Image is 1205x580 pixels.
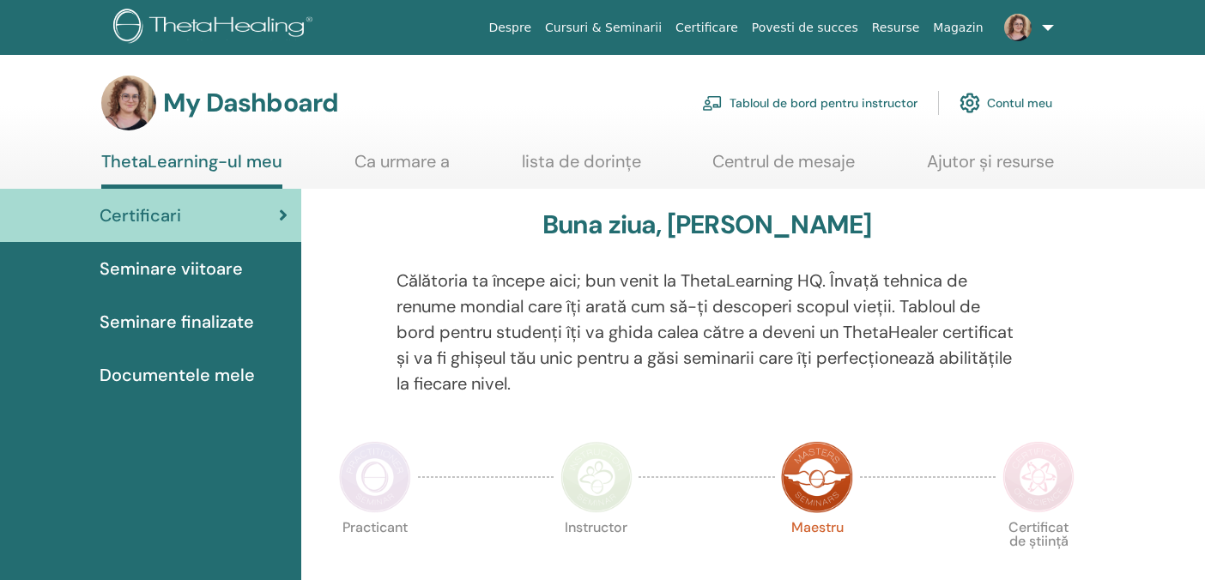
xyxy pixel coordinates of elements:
[1004,14,1032,41] img: default.jpg
[522,151,641,184] a: lista de dorințe
[702,84,917,122] a: Tabloul de bord pentru instructor
[927,151,1054,184] a: Ajutor și resurse
[1002,441,1075,513] img: Certificate of Science
[100,309,254,335] span: Seminare finalizate
[712,151,855,184] a: Centrul de mesaje
[101,76,156,130] img: default.jpg
[781,441,853,513] img: Master
[481,12,538,44] a: Despre
[745,12,865,44] a: Povesti de succes
[865,12,927,44] a: Resurse
[960,84,1052,122] a: Contul meu
[542,209,872,240] h3: Buna ziua, [PERSON_NAME]
[339,441,411,513] img: Practitioner
[926,12,990,44] a: Magazin
[397,268,1016,396] p: Călătoria ta începe aici; bun venit la ThetaLearning HQ. Învață tehnica de renume mondial care îț...
[100,362,255,388] span: Documentele mele
[354,151,450,184] a: Ca urmare a
[560,441,633,513] img: Instructor
[100,256,243,281] span: Seminare viitoare
[163,88,338,118] h3: My Dashboard
[669,12,745,44] a: Certificare
[538,12,669,44] a: Cursuri & Seminarii
[101,151,282,189] a: ThetaLearning-ul meu
[702,95,723,111] img: chalkboard-teacher.svg
[960,88,980,118] img: cog.svg
[100,202,181,228] span: Certificari
[113,9,318,47] img: logo.png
